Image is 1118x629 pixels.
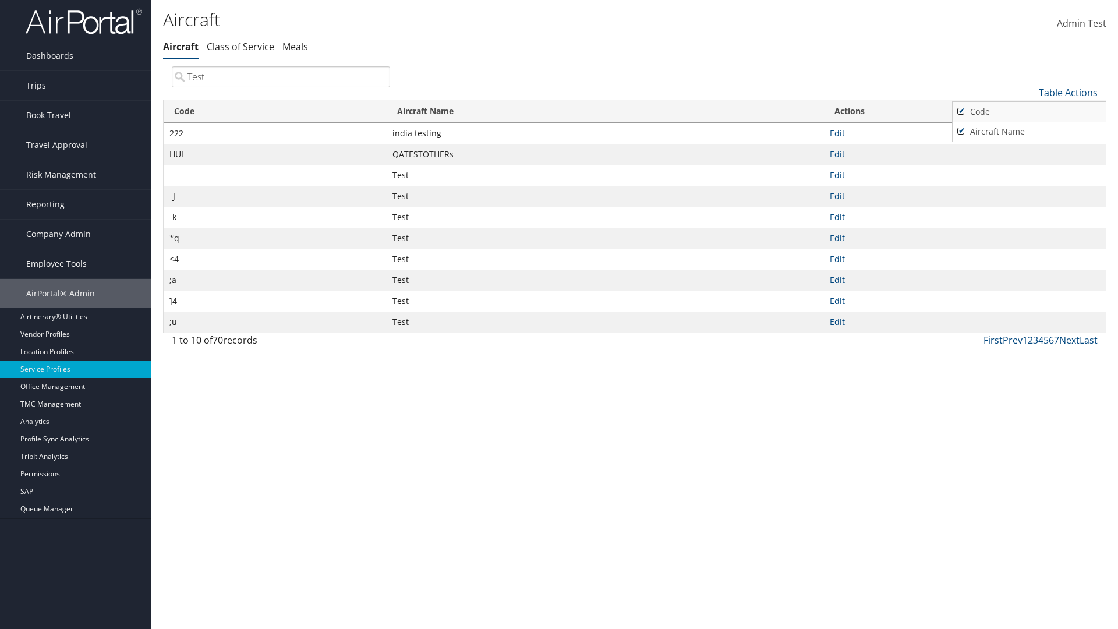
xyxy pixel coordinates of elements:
[26,249,87,278] span: Employee Tools
[26,220,91,249] span: Company Admin
[953,122,1106,142] a: Aircraft Name
[26,190,65,219] span: Reporting
[26,130,87,160] span: Travel Approval
[26,41,73,70] span: Dashboards
[26,160,96,189] span: Risk Management
[953,102,1106,122] a: Code
[26,279,95,308] span: AirPortal® Admin
[26,101,71,130] span: Book Travel
[26,8,142,35] img: airportal-logo.png
[26,71,46,100] span: Trips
